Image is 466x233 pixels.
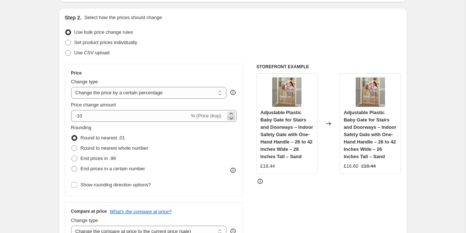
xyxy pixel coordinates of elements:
[81,156,116,161] span: End prices in .99
[272,77,302,107] img: 719CPxYoIFL_80x.jpg
[84,14,162,21] p: Select how the prices should change
[74,50,110,55] span: Use CSV upload
[71,125,92,130] span: Rounding
[260,163,275,170] div: £18.44
[74,40,137,45] span: Set product prices individually
[81,135,125,141] span: Round to nearest .01
[81,182,151,188] span: Show rounding direction options?
[229,89,237,96] div: help
[356,77,385,107] img: 719CPxYoIFL_80x.jpg
[81,145,148,151] span: Round to nearest whole number
[71,70,82,76] h3: Price
[71,79,98,84] span: Change type
[65,14,82,21] h2: Step 2.
[71,218,98,223] span: Change type
[81,166,145,171] span: End prices in a certain number
[344,110,396,159] span: Adjustable Plastic Baby Gate for Stairs and Doorways – Indoor Safety Gate with One-Hand Handle – ...
[256,64,401,70] h6: STOREFRONT EXAMPLE
[71,102,116,108] span: Price change amount
[361,163,376,170] strike: £18.44
[71,110,189,122] input: -15
[191,113,221,119] span: % (Price drop)
[110,209,172,214] button: What's the compare at price?
[344,163,358,170] div: £16.60
[74,29,133,35] span: Use bulk price change rules
[71,208,107,214] h3: Compare at price
[260,110,313,159] span: Adjustable Plastic Baby Gate for Stairs and Doorways – Indoor Safety Gate with One-Hand Handle – ...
